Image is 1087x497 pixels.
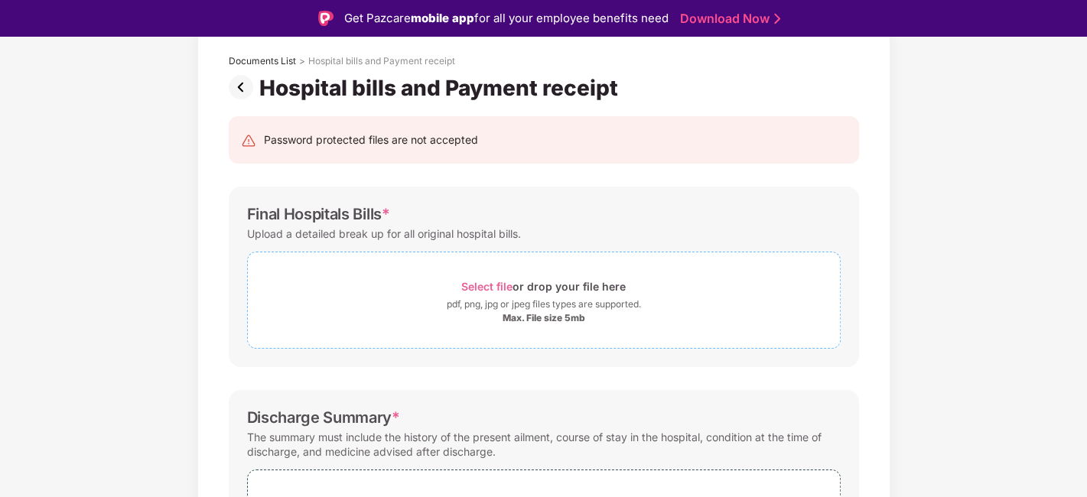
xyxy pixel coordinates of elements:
div: Documents List [229,55,296,67]
div: The summary must include the history of the present ailment, course of stay in the hospital, cond... [247,427,841,462]
img: Logo [318,11,334,26]
div: Max. File size 5mb [503,312,585,324]
span: Select fileor drop your file herepdf, png, jpg or jpeg files types are supported.Max. File size 5mb [248,264,840,336]
a: Download Now [680,11,776,27]
div: or drop your file here [461,276,626,297]
img: Stroke [774,11,780,27]
div: Discharge Summary [247,408,400,427]
strong: mobile app [411,11,474,25]
div: > [299,55,305,67]
img: svg+xml;base64,PHN2ZyBpZD0iUHJldi0zMngzMiIgeG1sbnM9Imh0dHA6Ly93d3cudzMub3JnLzIwMDAvc3ZnIiB3aWR0aD... [229,75,259,99]
div: Password protected files are not accepted [264,132,478,148]
div: Get Pazcare for all your employee benefits need [344,9,669,28]
img: svg+xml;base64,PHN2ZyB4bWxucz0iaHR0cDovL3d3dy53My5vcmcvMjAwMC9zdmciIHdpZHRoPSIyNCIgaGVpZ2h0PSIyNC... [241,133,256,148]
div: pdf, png, jpg or jpeg files types are supported. [447,297,641,312]
div: Final Hospitals Bills [247,205,390,223]
span: Select file [461,280,513,293]
div: Upload a detailed break up for all original hospital bills. [247,223,521,244]
div: Hospital bills and Payment receipt [308,55,455,67]
div: Hospital bills and Payment receipt [259,75,624,101]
